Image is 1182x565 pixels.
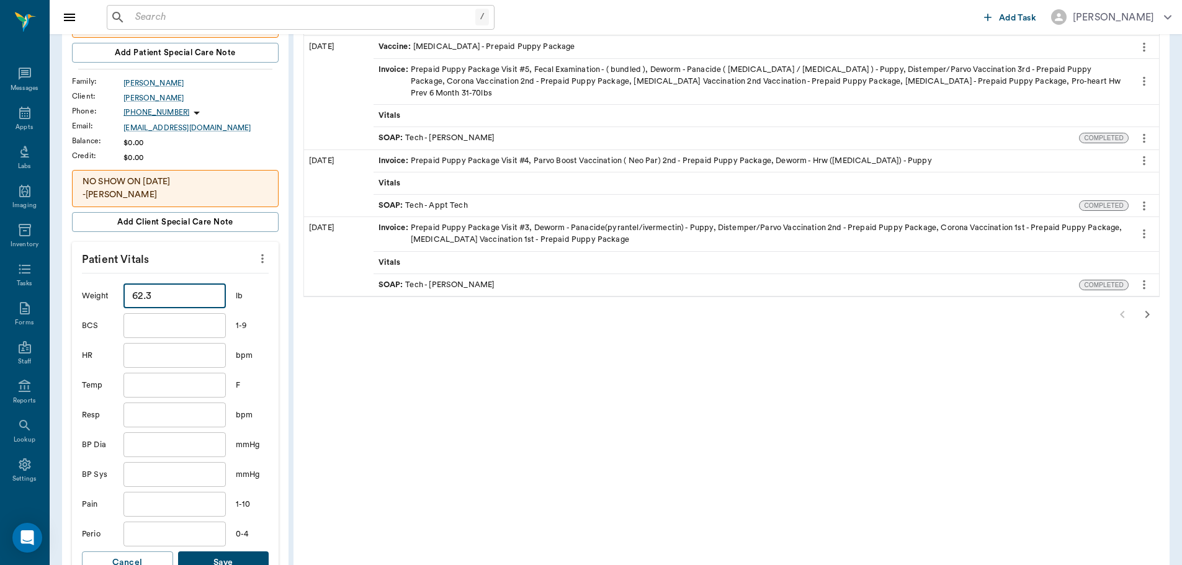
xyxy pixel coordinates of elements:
[1080,280,1128,290] span: COMPLETED
[82,320,114,332] div: BCS
[378,222,1124,246] div: Prepaid Puppy Package Visit #3, Deworm - Panacide(pyrantel/ivermectin) - Puppy, Distemper/Parvo V...
[82,439,114,451] div: BP Dia
[17,279,32,288] div: Tasks
[1041,6,1181,29] button: [PERSON_NAME]
[236,320,269,332] div: 1-9
[123,92,279,104] a: [PERSON_NAME]
[236,528,269,540] div: 0-4
[82,290,114,302] div: Weight
[979,6,1041,29] button: Add Task
[18,162,31,171] div: Labs
[1134,223,1154,244] button: more
[475,9,489,25] div: /
[82,499,114,510] div: Pain
[11,240,38,249] div: Inventory
[11,84,39,93] div: Messages
[304,150,374,217] div: [DATE]
[115,46,235,60] span: Add patient Special Care Note
[123,107,189,118] p: [PHONE_NUMBER]
[304,36,374,149] div: [DATE]
[72,91,123,102] div: Client :
[378,200,406,211] span: SOAP :
[378,132,495,144] div: Tech - [PERSON_NAME]
[117,215,233,229] span: Add client Special Care Note
[378,155,932,167] div: Prepaid Puppy Package Visit #4, Parvo Boost Vaccination ( Neo Par) 2nd - Prepaid Puppy Package, D...
[123,122,279,133] a: [EMAIL_ADDRESS][DOMAIN_NAME]
[82,469,114,481] div: BP Sys
[12,523,42,553] div: Open Intercom Messenger
[83,176,268,202] p: NO SHOW ON [DATE] -[PERSON_NAME]
[378,222,411,246] span: Invoice :
[82,409,114,421] div: Resp
[1134,274,1154,295] button: more
[378,257,403,269] span: Vitals
[12,201,37,210] div: Imaging
[130,9,475,26] input: Search
[1134,150,1154,171] button: more
[72,105,123,117] div: Phone :
[57,5,82,30] button: Close drawer
[12,474,37,484] div: Settings
[123,152,279,163] div: $0.00
[236,350,269,362] div: bpm
[1080,201,1128,210] span: COMPLETED
[82,380,114,391] div: Temp
[1134,195,1154,216] button: more
[82,528,114,540] div: Perio
[378,132,406,144] span: SOAP :
[72,135,123,146] div: Balance :
[378,64,411,100] span: Invoice :
[123,78,279,89] a: [PERSON_NAME]
[14,435,35,445] div: Lookup
[236,409,269,421] div: bpm
[1073,10,1154,25] div: [PERSON_NAME]
[72,242,279,273] p: Patient Vitals
[72,150,123,161] div: Credit :
[1134,71,1154,92] button: more
[378,110,403,122] span: Vitals
[304,217,374,296] div: [DATE]
[123,137,279,148] div: $0.00
[72,43,279,63] button: Add patient Special Care Note
[82,350,114,362] div: HR
[236,439,269,451] div: mmHg
[378,279,406,291] span: SOAP :
[378,41,575,53] div: [MEDICAL_DATA] - Prepaid Puppy Package
[253,248,272,269] button: more
[236,290,269,302] div: lb
[13,396,36,406] div: Reports
[236,380,269,391] div: F
[236,469,269,481] div: mmHg
[72,212,279,232] button: Add client Special Care Note
[378,41,413,53] span: Vaccine :
[18,357,31,367] div: Staff
[378,279,495,291] div: Tech - [PERSON_NAME]
[378,177,403,189] span: Vitals
[72,120,123,131] div: Email :
[16,123,33,132] div: Appts
[378,200,468,211] div: Tech - Appt Tech
[1134,128,1154,149] button: more
[236,499,269,510] div: 1-10
[378,155,411,167] span: Invoice :
[1080,133,1128,143] span: COMPLETED
[1134,37,1154,58] button: more
[15,318,34,327] div: Forms
[72,76,123,87] div: Family :
[378,64,1124,100] div: Prepaid Puppy Package Visit #5, Fecal Examination - ( bundled ), Deworm - Panacide ( [MEDICAL_DAT...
